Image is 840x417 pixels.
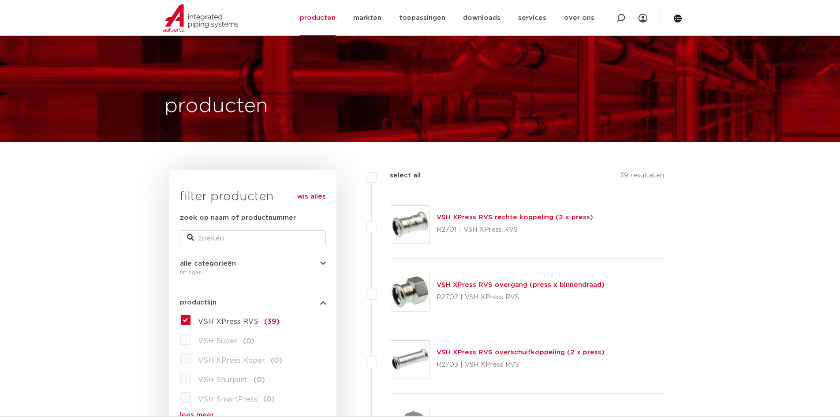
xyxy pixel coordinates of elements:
span: (0) [271,357,282,364]
button: alle categorieën [180,260,326,267]
img: Thumbnail for VSH XPress RVS overgang (press x binnendraad) [391,273,429,311]
a: VSH XPress RVS overschuifkoppeling (2 x press) [437,349,605,356]
span: productlijn [180,299,217,306]
span: (0) [254,376,265,383]
label: zoek op naam of productnummer [180,213,296,223]
p: R2703 | VSH XPress RVS [437,358,605,372]
p: R2701 | VSH XPress RVS [437,223,593,237]
a: VSH XPress RVS overgang (press x binnendraad) [437,282,605,288]
input: zoeken [180,230,326,246]
a: wis alles [297,192,326,202]
span: alle categorieën [180,260,236,267]
img: Thumbnail for VSH XPress RVS overschuifkoppeling (2 x press) [391,341,429,379]
div: fittingen [180,267,326,278]
img: Thumbnail for VSH XPress RVS rechte koppeling (2 x press) [391,206,429,244]
span: VSH XPress RVS [198,318,258,325]
h3: filter producten [180,188,326,206]
span: VSH Super [198,338,237,345]
span: VSH SmartPress [198,396,258,403]
p: 39 resultaten [620,170,664,184]
span: (39) [264,318,280,325]
span: VSH XPress Koper [198,357,265,364]
span: (0) [243,338,254,345]
a: VSH XPress RVS rechte koppeling (2 x press) [437,214,593,221]
span: VSH Shurjoint [198,376,248,383]
span: (0) [263,396,275,403]
label: select all [377,170,421,181]
h1: producten [164,92,268,120]
button: productlijn [180,299,326,306]
p: R2702 | VSH XPress RVS [437,290,605,304]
